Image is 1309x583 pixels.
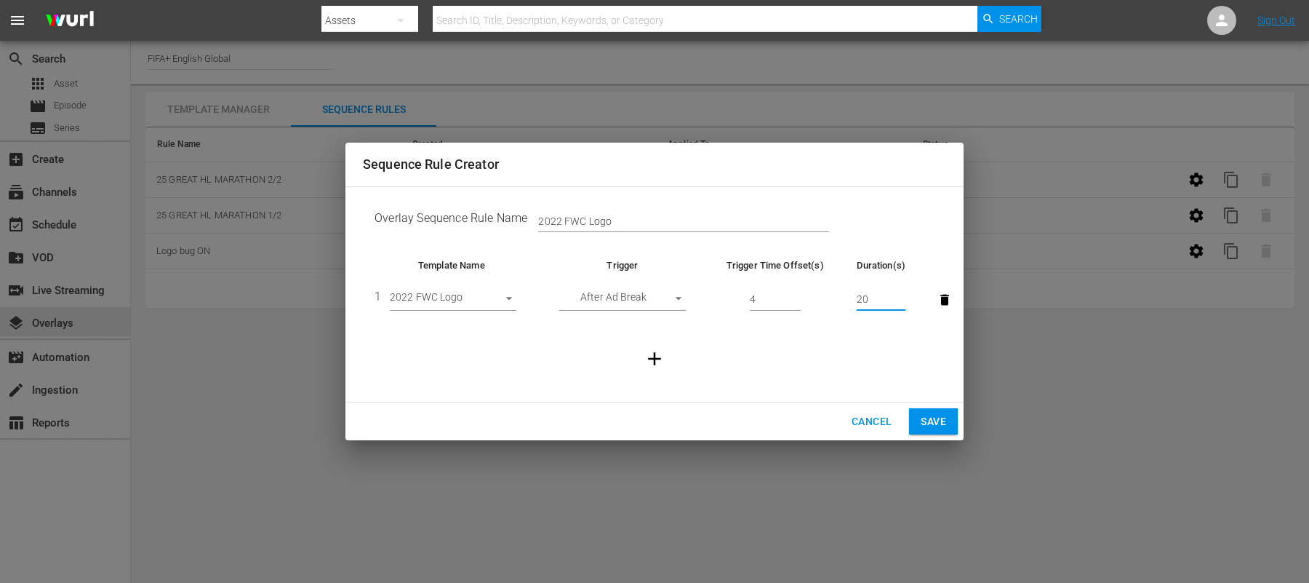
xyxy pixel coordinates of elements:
span: Save [921,413,946,431]
span: menu [9,12,26,29]
img: ans4CAIJ8jUAAAAAAAAAAAAAAAAAAAAAAAAgQb4GAAAAAAAAAAAAAAAAAAAAAAAAJMjXAAAAAAAAAAAAAAAAAAAAAAAAgAT5G... [35,4,105,38]
span: Search [999,6,1038,32]
td: Overlay Sequence Rule Name [363,199,946,244]
button: Save [909,408,958,435]
th: Trigger [540,258,705,272]
span: 1 [375,290,381,304]
th: Template Name [363,258,540,272]
th: Trigger Time Offset(s) [705,258,845,272]
button: Cancel [840,408,903,435]
div: 2022 FWC Logo [390,289,516,311]
a: Sign Out [1257,15,1295,26]
th: Duration(s) [845,258,917,272]
div: After Ad Break [559,289,686,311]
h2: Sequence Rule Creator [363,154,946,175]
span: Cancel [852,413,892,431]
